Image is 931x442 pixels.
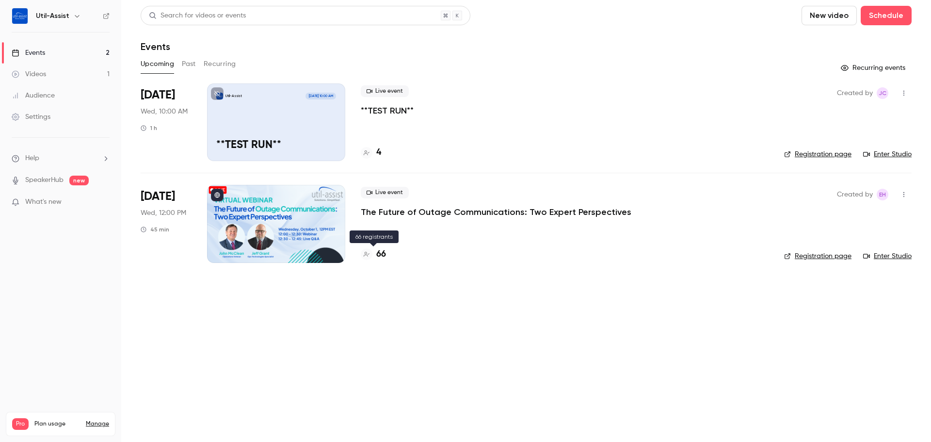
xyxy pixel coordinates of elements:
a: Enter Studio [863,251,912,261]
a: **TEST RUN**Util-Assist[DATE] 10:00 AM**TEST RUN** [207,83,345,161]
h6: Util-Assist [36,11,69,21]
span: new [69,176,89,185]
span: Live event [361,187,409,198]
div: Events [12,48,45,58]
span: Pro [12,418,29,430]
span: Created by [837,189,873,200]
span: Josh C [877,87,888,99]
button: New video [802,6,857,25]
li: help-dropdown-opener [12,153,110,164]
button: Recurring events [836,60,912,76]
span: [DATE] [141,189,175,204]
a: Manage [86,420,109,428]
span: EH [879,189,886,200]
button: Past [182,56,196,72]
button: Upcoming [141,56,174,72]
a: Registration page [784,149,851,159]
iframe: Noticeable Trigger [98,198,110,207]
span: [DATE] [141,87,175,103]
div: 45 min [141,226,169,233]
button: Recurring [204,56,236,72]
span: Help [25,153,39,164]
button: Schedule [861,6,912,25]
span: Live event [361,85,409,97]
span: What's new [25,197,62,207]
div: Audience [12,91,55,100]
span: Wed, 12:00 PM [141,208,186,218]
a: 66 [361,248,386,261]
a: Registration page [784,251,851,261]
h1: Events [141,41,170,52]
a: Enter Studio [863,149,912,159]
img: Util-Assist [12,8,28,24]
span: Wed, 10:00 AM [141,107,188,116]
h4: 4 [376,146,381,159]
span: Emily Henderson [877,189,888,200]
div: Videos [12,69,46,79]
span: Plan usage [34,420,80,428]
div: Oct 1 Wed, 10:00 AM (America/New York) [141,83,192,161]
a: SpeakerHub [25,175,64,185]
div: Settings [12,112,50,122]
a: 4 [361,146,381,159]
div: Oct 1 Wed, 12:00 PM (America/Toronto) [141,185,192,262]
div: 1 h [141,124,157,132]
a: The Future of Outage Communications: Two Expert Perspectives [361,206,631,218]
span: JC [879,87,886,99]
div: Search for videos or events [149,11,246,21]
span: [DATE] 10:00 AM [305,93,336,99]
span: Created by [837,87,873,99]
h4: 66 [376,248,386,261]
p: Util-Assist [225,94,242,98]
